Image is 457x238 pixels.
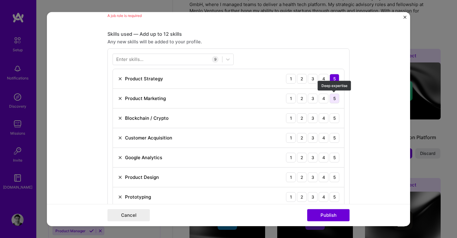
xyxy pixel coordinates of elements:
[330,93,339,103] div: 5
[107,38,350,45] div: Any new skills will be added to your profile.
[297,74,307,83] div: 2
[118,135,123,140] img: Remove
[330,133,339,142] div: 5
[107,12,350,18] div: A job role is required
[116,56,143,62] div: Enter skills...
[297,153,307,162] div: 2
[297,172,307,182] div: 2
[118,194,123,199] img: Remove
[125,95,166,102] div: Product Marketing
[319,192,328,202] div: 4
[330,172,339,182] div: 5
[286,172,296,182] div: 1
[330,74,339,83] div: 5
[319,93,328,103] div: 4
[308,113,317,123] div: 3
[319,133,328,142] div: 4
[125,135,172,141] div: Customer Acquisition
[297,133,307,142] div: 2
[319,153,328,162] div: 4
[286,74,296,83] div: 1
[125,154,162,161] div: Google Analytics
[118,175,123,179] img: Remove
[308,74,317,83] div: 3
[308,133,317,142] div: 3
[125,115,169,121] div: Blockchain / Crypto
[286,113,296,123] div: 1
[319,172,328,182] div: 4
[286,93,296,103] div: 1
[330,192,339,202] div: 5
[297,192,307,202] div: 2
[308,192,317,202] div: 3
[125,75,163,82] div: Product Strategy
[330,153,339,162] div: 5
[286,192,296,202] div: 1
[319,74,328,83] div: 4
[118,76,123,81] img: Remove
[118,96,123,101] img: Remove
[125,194,151,200] div: Prototyping
[403,15,406,22] button: Close
[118,155,123,160] img: Remove
[319,113,328,123] div: 4
[308,153,317,162] div: 3
[307,209,350,221] button: Publish
[118,116,123,120] img: Remove
[297,113,307,123] div: 2
[107,31,350,37] div: Skills used — Add up to 12 skills
[297,93,307,103] div: 2
[286,133,296,142] div: 1
[308,93,317,103] div: 3
[330,113,339,123] div: 5
[212,56,219,62] div: 9
[308,172,317,182] div: 3
[107,209,150,221] button: Cancel
[125,174,159,180] div: Product Design
[286,153,296,162] div: 1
